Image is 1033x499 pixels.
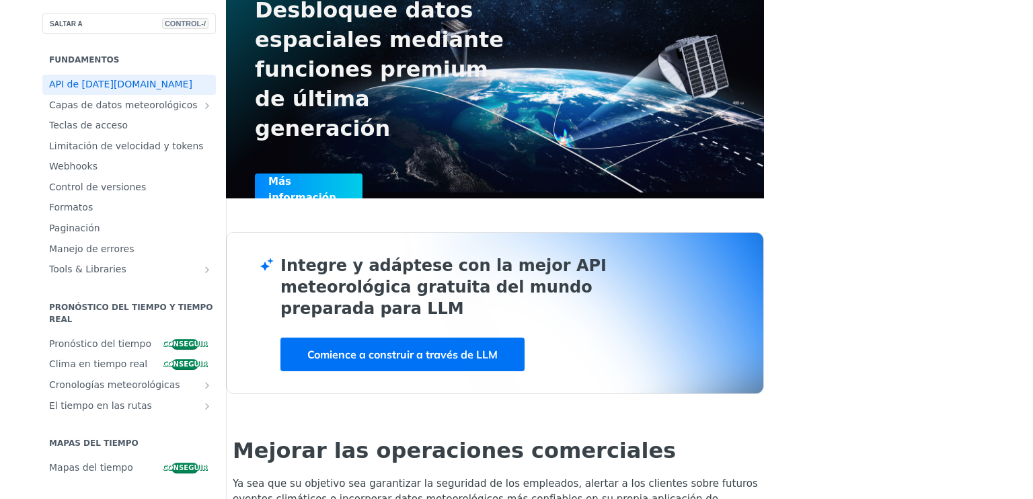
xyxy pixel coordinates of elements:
[49,100,198,110] font: Capas de datos meteorológicos
[42,239,216,260] a: Manejo de errores
[42,334,216,354] a: Pronóstico del tiempoconseguir
[49,400,152,411] font: El tiempo en las rutas
[280,256,607,318] font: Integre y adáptese con la mejor API meteorológica gratuita del mundo preparada para LLM
[255,174,459,206] a: Más información
[49,182,146,192] font: Control de versiones
[163,464,208,471] font: conseguir
[163,340,208,348] font: conseguir
[233,438,676,463] font: Mejorar las operaciones comerciales
[42,458,216,478] a: Mapas del tiempoconseguir
[42,95,216,116] a: Capas de datos meteorológicosMostrar subpáginas para capas de datos meteorológicos
[49,243,135,254] font: Manejo de errores
[49,120,128,130] font: Teclas de acceso
[42,178,216,198] a: Control de versiones
[50,20,83,28] font: SALTAR A
[49,358,147,369] font: Clima en tiempo real
[49,462,133,473] font: Mapas del tiempo
[42,260,216,280] a: Tools & LibrariesShow subpages for Tools & Libraries
[307,348,498,361] font: Comience a construir a través de LLM
[49,438,139,448] font: Mapas del tiempo
[49,303,213,324] font: Pronóstico del tiempo y tiempo real
[49,263,198,276] span: Tools & Libraries
[42,137,216,157] a: Limitación de velocidad y tokens
[42,116,216,136] a: Teclas de acceso
[42,354,216,375] a: Clima en tiempo realconseguir
[49,223,100,233] font: Paginación
[255,56,488,141] font: funciones premium de última generación
[42,375,216,395] a: Cronologías meteorológicasMostrar subpáginas para Cronologías del tiempo
[49,55,119,65] font: Fundamentos
[202,100,213,111] button: Mostrar subpáginas para capas de datos meteorológicos
[49,141,204,151] font: Limitación de velocidad y tokens
[49,79,192,89] font: API de [DATE][DOMAIN_NAME]
[42,157,216,177] a: Webhooks
[165,20,206,28] font: CONTROL-/
[42,219,216,239] a: Paginación
[49,202,93,213] font: Formatos
[42,396,216,416] a: El tiempo en las rutasMostrar subpáginas de El tiempo en las rutas
[163,360,208,368] font: conseguir
[202,264,213,275] button: Show subpages for Tools & Libraries
[202,380,213,391] button: Mostrar subpáginas para Cronologías del tiempo
[49,161,98,171] font: Webhooks
[49,338,151,349] font: Pronóstico del tiempo
[280,338,525,371] a: Comience a construir a través de LLM
[42,198,216,218] a: Formatos
[268,176,336,204] font: Más información
[49,379,180,390] font: Cronologías meteorológicas
[42,75,216,95] a: API de [DATE][DOMAIN_NAME]
[42,13,216,34] button: SALTAR ACONTROL-/
[202,401,213,412] button: Mostrar subpáginas de El tiempo en las rutas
